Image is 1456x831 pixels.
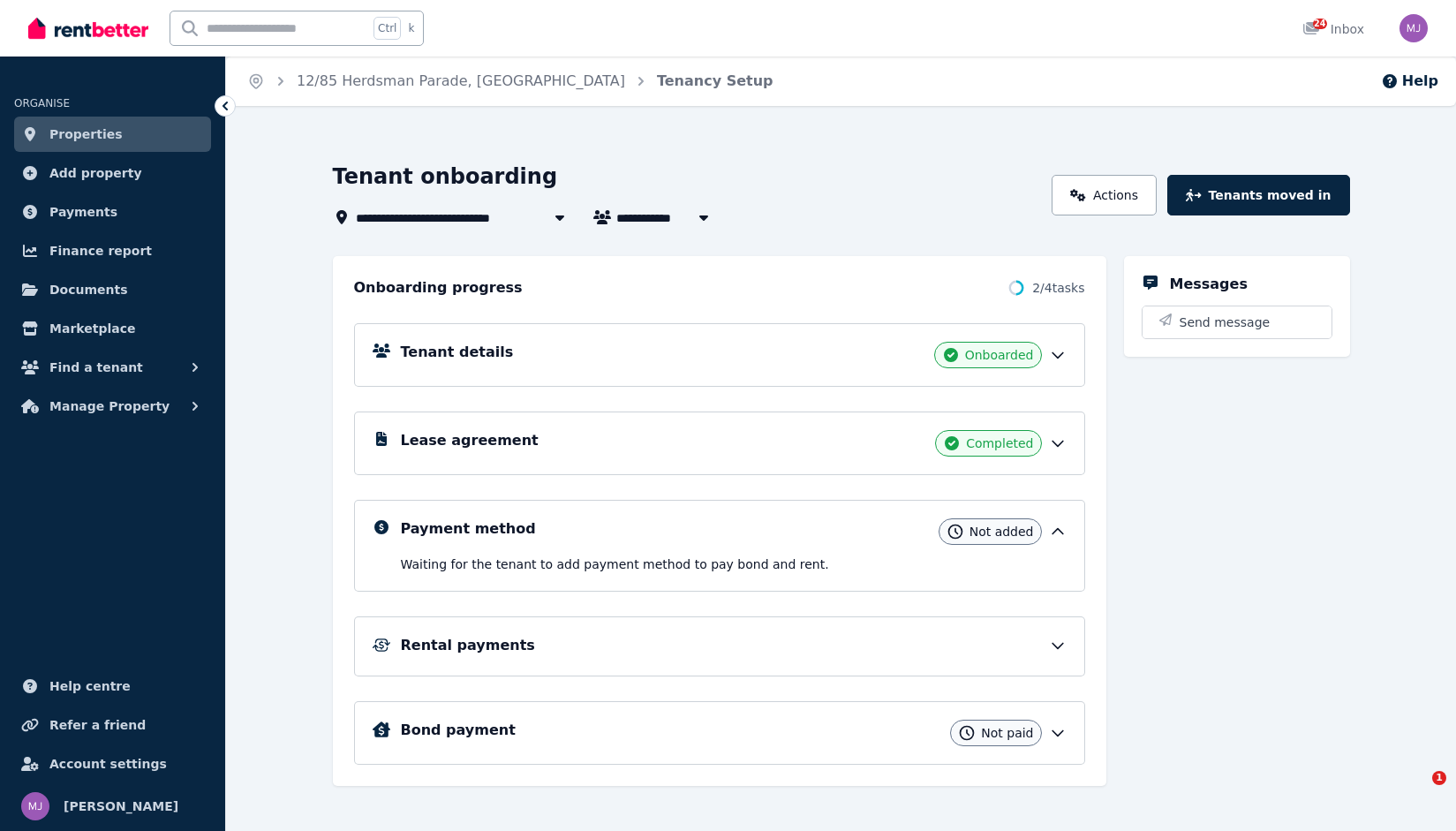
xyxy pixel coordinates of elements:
[14,97,70,110] span: ORGANISE
[64,796,178,817] span: [PERSON_NAME]
[14,155,211,191] a: Add property
[14,350,211,385] button: Find a tenant
[373,638,390,652] img: Rental Payments
[49,753,167,774] span: Account settings
[1302,20,1364,38] div: Inbox
[49,714,146,736] span: Refer a friend
[965,346,1034,364] span: Onboarded
[14,669,211,704] a: Help centre
[1432,771,1446,785] span: 1
[14,233,211,268] a: Finance report
[1170,274,1248,295] h5: Messages
[1396,771,1438,813] iframe: Intercom live chat
[1032,279,1084,297] span: 2 / 4 tasks
[49,124,123,145] span: Properties
[49,162,142,184] span: Add property
[14,194,211,230] a: Payments
[401,635,535,656] h5: Rental payments
[49,357,143,378] span: Find a tenant
[49,279,128,300] span: Documents
[49,240,152,261] span: Finance report
[14,117,211,152] a: Properties
[401,430,539,451] h5: Lease agreement
[1143,306,1332,338] button: Send message
[14,389,211,424] button: Manage Property
[28,15,148,42] img: RentBetter
[1167,175,1349,215] button: Tenants moved in
[1180,314,1271,331] span: Send message
[1381,71,1438,92] button: Help
[966,434,1033,452] span: Completed
[226,57,795,106] nav: Breadcrumb
[373,721,390,737] img: Bond Details
[401,555,1067,573] p: Waiting for the tenant to add payment method to pay bond and rent .
[49,676,131,697] span: Help centre
[981,724,1033,742] span: Not paid
[401,518,536,540] h5: Payment method
[401,342,514,363] h5: Tenant details
[297,72,625,89] a: 12/85 Herdsman Parade, [GEOGRAPHIC_DATA]
[1052,175,1157,215] a: Actions
[14,707,211,743] a: Refer a friend
[373,17,401,40] span: Ctrl
[1399,14,1428,42] img: Michelle Johnston
[408,21,414,35] span: k
[354,277,523,298] h2: Onboarding progress
[49,318,135,339] span: Marketplace
[969,523,1034,540] span: Not added
[21,792,49,820] img: Michelle Johnston
[14,272,211,307] a: Documents
[49,396,170,417] span: Manage Property
[401,720,516,741] h5: Bond payment
[49,201,117,223] span: Payments
[1313,19,1327,29] span: 24
[14,311,211,346] a: Marketplace
[657,71,773,92] span: Tenancy Setup
[333,162,558,191] h1: Tenant onboarding
[14,746,211,782] a: Account settings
